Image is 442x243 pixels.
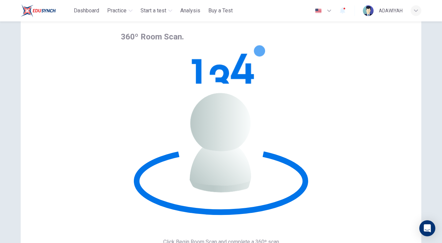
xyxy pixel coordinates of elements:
[74,7,99,15] span: Dashboard
[138,5,175,17] button: Start a test
[206,5,235,17] button: Buy a Test
[21,4,71,17] a: ELTC logo
[314,8,322,13] img: en
[21,4,56,17] img: ELTC logo
[379,7,403,15] div: ADAWIYAH
[71,5,102,17] button: Dashboard
[363,5,374,16] img: Profile picture
[180,7,200,15] span: Analysis
[107,7,127,15] span: Practice
[419,220,435,236] div: Open Intercom Messenger
[141,7,166,15] span: Start a test
[104,5,135,17] button: Practice
[208,7,233,15] span: Buy a Test
[178,5,203,17] button: Analysis
[121,32,184,41] span: 360º Room Scan.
